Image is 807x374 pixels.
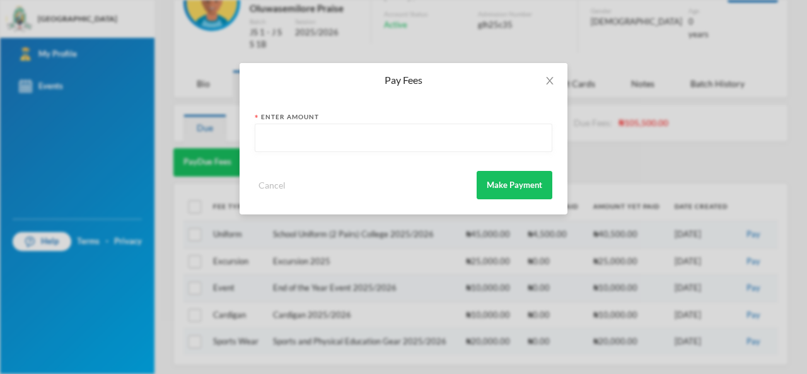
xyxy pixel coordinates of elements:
[255,73,552,87] div: Pay Fees
[545,76,555,86] i: icon: close
[477,171,552,199] button: Make Payment
[255,112,552,122] div: Enter Amount
[532,63,567,98] button: Close
[255,178,289,192] button: Cancel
